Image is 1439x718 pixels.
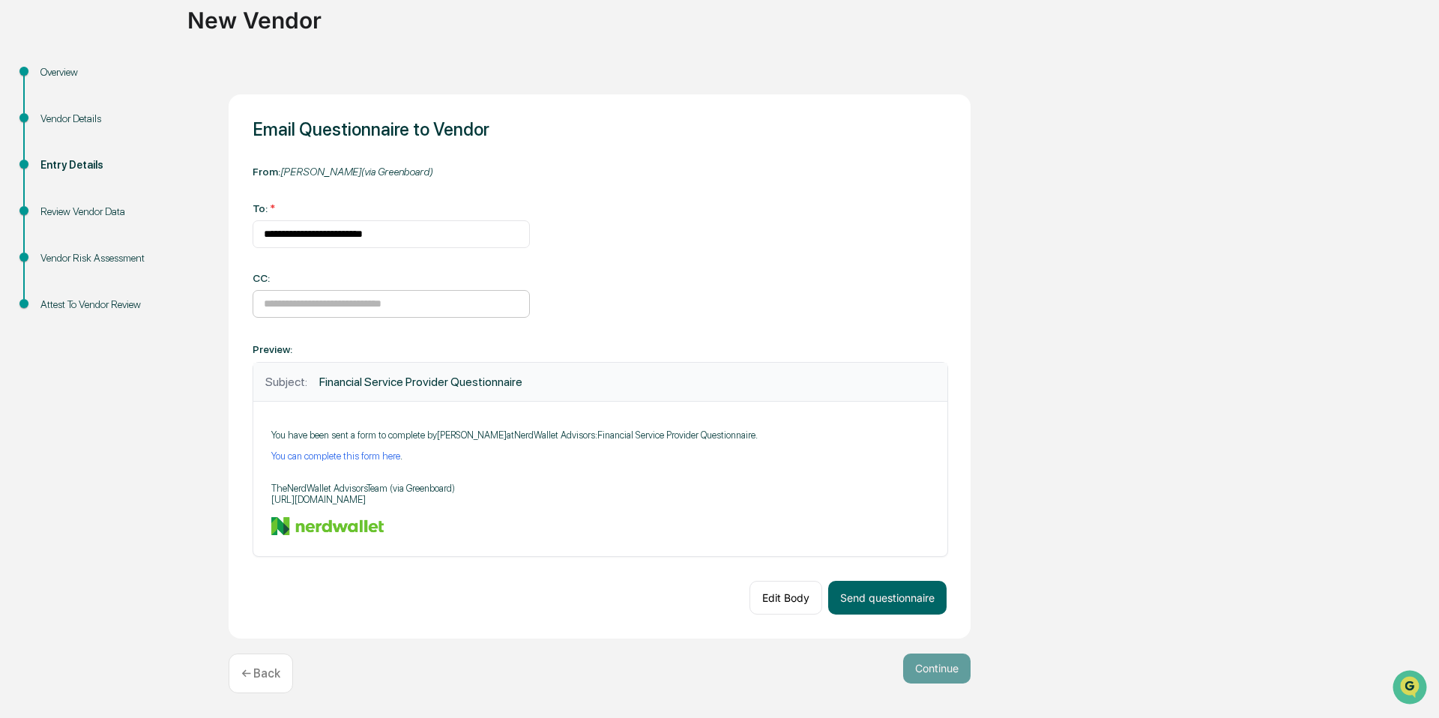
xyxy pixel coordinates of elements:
[241,666,280,681] p: ← Back
[828,581,947,615] button: Send questionnaire
[903,654,971,684] button: Continue
[40,111,163,127] div: Vendor Details
[15,190,27,202] div: 🖐️
[106,253,181,265] a: Powered byPylon
[265,375,313,389] span: Subject:
[9,211,100,238] a: 🔎Data Lookup
[30,189,97,204] span: Preclearance
[271,471,929,505] p: The NerdWallet Advisors Team (via Greenboard) [URL][DOMAIN_NAME]
[40,64,163,80] div: Overview
[124,189,186,204] span: Attestations
[1391,669,1432,709] iframe: Open customer support
[51,130,190,142] div: We're available if you need us!
[51,115,246,130] div: Start new chat
[749,581,822,615] button: Edit Body
[319,375,522,389] span: Financial Service Provider Questionnaire
[15,31,273,55] p: How can we help?
[271,450,400,462] a: You can complete this form here
[40,250,163,266] div: Vendor Risk Assessment
[253,118,947,140] h1: Email Questionnaire to Vendor
[103,183,192,210] a: 🗄️Attestations
[30,217,94,232] span: Data Lookup
[15,219,27,231] div: 🔎
[149,254,181,265] span: Pylon
[40,204,163,220] div: Review Vendor Data
[253,272,530,284] div: CC:
[253,202,530,214] div: To:
[255,119,273,137] button: Start new chat
[253,166,433,178] label: From:
[9,183,103,210] a: 🖐️Preclearance
[15,115,42,142] img: 1746055101610-c473b297-6a78-478c-a979-82029cc54cd1
[109,190,121,202] div: 🗄️
[271,450,929,462] p: .
[271,429,929,441] p: You have been sent a form to complete by [PERSON_NAME] at NerdWallet Advisors : Financial Service...
[40,157,163,173] div: Entry Details
[40,297,163,313] div: Attest To Vendor Review
[253,343,292,355] label: Preview:
[280,166,433,178] span: [PERSON_NAME] (via Greenboard)
[271,517,384,535] img: Organization Logo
